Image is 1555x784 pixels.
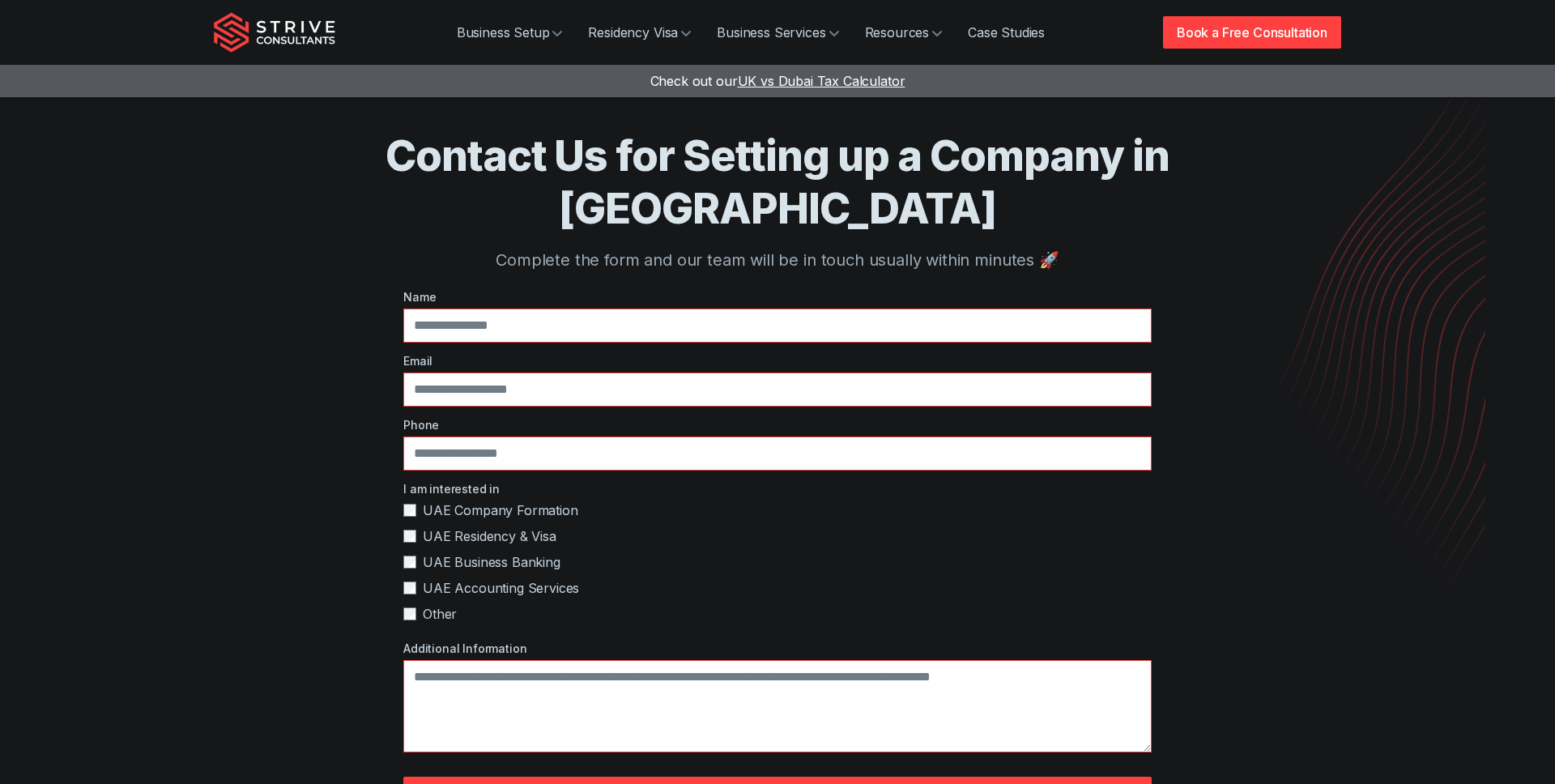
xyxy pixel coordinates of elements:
input: UAE Company Formation [403,504,416,517]
a: Business Setup [444,16,576,49]
span: UAE Business Banking [423,552,560,572]
span: UK vs Dubai Tax Calculator [738,73,905,89]
input: UAE Accounting Services [403,582,416,594]
a: Resources [852,16,956,49]
input: UAE Business Banking [403,556,416,569]
span: UAE Residency & Visa [423,526,556,546]
input: Other [403,607,416,620]
span: Other [423,604,457,624]
label: Email [403,352,1152,369]
a: Check out ourUK vs Dubai Tax Calculator [650,73,905,89]
label: Additional Information [403,640,1152,657]
a: Business Services [704,16,851,49]
input: UAE Residency & Visa [403,530,416,543]
a: Book a Free Consultation [1163,16,1341,49]
p: Complete the form and our team will be in touch usually within minutes 🚀 [279,248,1276,272]
span: UAE Company Formation [423,501,578,520]
label: I am interested in [403,480,1152,497]
span: UAE Accounting Services [423,578,579,598]
img: Strive Consultants [214,12,335,53]
label: Name [403,288,1152,305]
a: Residency Visa [575,16,704,49]
h1: Contact Us for Setting up a Company in [GEOGRAPHIC_DATA] [279,130,1276,235]
label: Phone [403,416,1152,433]
a: Case Studies [955,16,1058,49]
